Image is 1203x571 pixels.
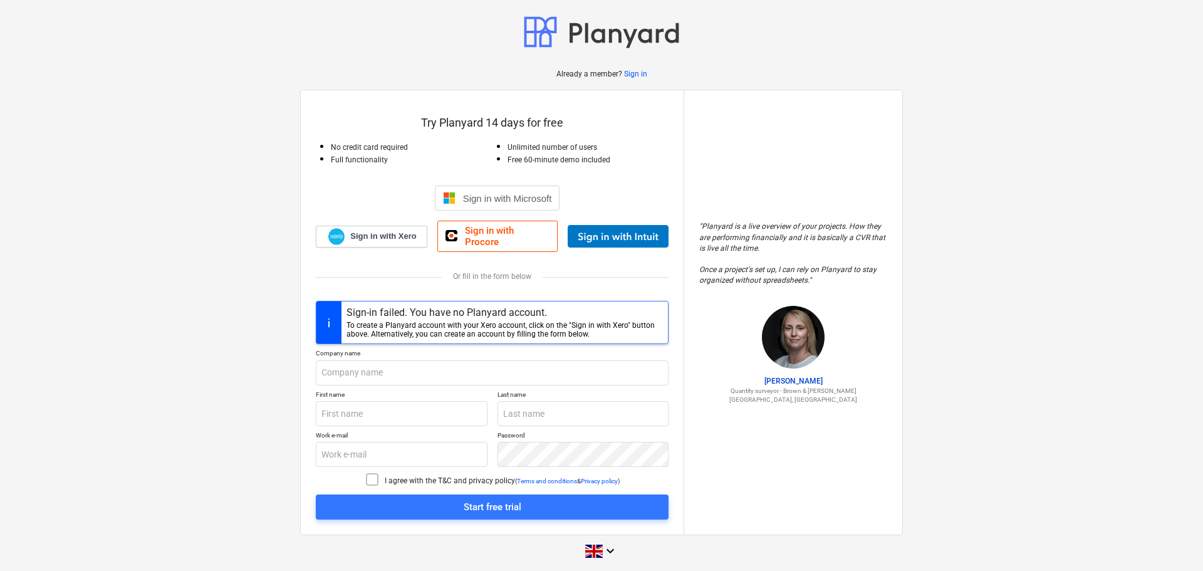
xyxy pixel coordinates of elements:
[316,115,669,130] p: Try Planyard 14 days for free
[762,306,825,369] img: Claire Hill
[346,321,663,338] div: To create a Planyard account with your Xero account, click on the "Sign in with Xero" button abov...
[346,306,663,318] div: Sign-in failed. You have no Planyard account.
[497,390,669,401] p: Last name
[316,226,427,248] a: Sign in with Xero
[603,543,618,558] i: keyboard_arrow_down
[316,431,487,442] p: Work e-mail
[316,360,669,385] input: Company name
[624,69,647,80] a: Sign in
[699,221,887,286] p: " Planyard is a live overview of your projects. How they are performing financially and it is bas...
[464,499,521,515] div: Start free trial
[331,155,492,165] p: Full functionality
[437,221,558,252] a: Sign in with Procore
[316,401,487,426] input: First name
[699,376,887,387] p: [PERSON_NAME]
[497,401,669,426] input: Last name
[385,476,515,486] p: I agree with the T&C and privacy policy
[316,442,487,467] input: Work e-mail
[581,478,618,485] a: Privacy policy
[350,231,416,242] span: Sign in with Xero
[328,228,345,245] img: Xero logo
[316,272,669,281] div: Or fill in the form below
[316,495,669,520] button: Start free trial
[556,69,624,80] p: Already a member?
[508,142,669,153] p: Unlimited number of users
[331,142,492,153] p: No credit card required
[463,193,552,204] span: Sign in with Microsoft
[699,396,887,404] p: [GEOGRAPHIC_DATA], [GEOGRAPHIC_DATA]
[316,390,487,401] p: First name
[515,477,620,485] p: ( & )
[699,387,887,395] p: Quantity surveyor - Brown & [PERSON_NAME]
[517,478,577,485] a: Terms and conditions
[497,431,669,442] p: Password
[316,349,669,360] p: Company name
[443,192,456,204] img: Microsoft logo
[508,155,669,165] p: Free 60-minute demo included
[465,225,549,248] span: Sign in with Procore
